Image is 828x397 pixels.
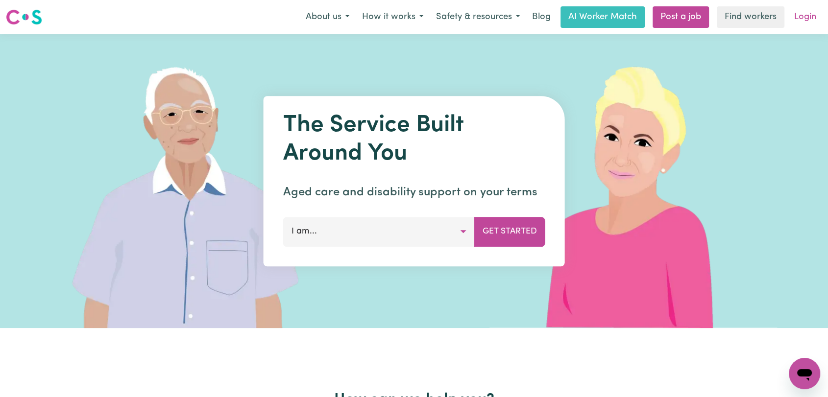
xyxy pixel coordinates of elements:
iframe: Button to launch messaging window [789,358,820,389]
img: Careseekers logo [6,8,42,26]
a: Find workers [717,6,784,28]
a: AI Worker Match [560,6,645,28]
button: How it works [356,7,430,27]
button: About us [299,7,356,27]
a: Login [788,6,822,28]
p: Aged care and disability support on your terms [283,184,545,201]
h1: The Service Built Around You [283,112,545,168]
button: I am... [283,217,475,246]
a: Blog [526,6,557,28]
a: Careseekers logo [6,6,42,28]
button: Safety & resources [430,7,526,27]
a: Post a job [653,6,709,28]
button: Get Started [474,217,545,246]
